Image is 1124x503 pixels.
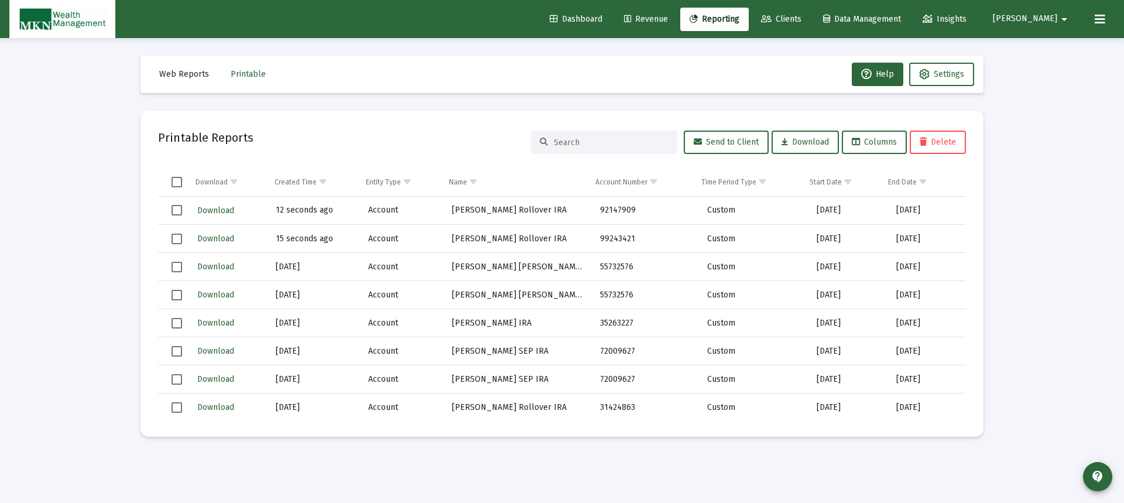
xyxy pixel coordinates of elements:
span: Show filter options for column 'Created Time' [318,177,327,186]
div: Select row [172,402,182,413]
div: Select row [172,318,182,329]
div: Select row [172,262,182,272]
span: Delete [920,137,956,147]
td: [DATE] [888,281,966,309]
td: Custom [699,197,808,225]
td: Column Account Number [587,168,693,196]
a: Revenue [615,8,677,31]
td: [DATE] [888,309,966,337]
span: Settings [934,69,964,79]
td: Column Download [187,168,266,196]
td: Account [360,365,444,393]
span: Show filter options for column 'Entity Type' [403,177,412,186]
td: 31424863 [592,393,699,422]
td: Column End Date [880,168,957,196]
td: Account [360,197,444,225]
button: Send to Client [684,131,769,154]
button: Download [196,286,235,303]
a: Clients [752,8,811,31]
td: [DATE] [808,309,888,337]
span: Dashboard [550,14,602,24]
td: [DATE] [808,225,888,253]
a: Reporting [680,8,749,31]
td: [PERSON_NAME] SEP IRA [444,365,592,393]
td: [DATE] [268,365,360,393]
td: Column Created Time [266,168,358,196]
td: Custom [699,365,808,393]
span: Revenue [624,14,668,24]
td: [DATE] [268,253,360,281]
td: Account [360,225,444,253]
span: Help [861,69,894,79]
div: Select row [172,374,182,385]
td: Custom [699,253,808,281]
span: Download [197,374,234,384]
td: [DATE] [268,393,360,422]
h2: Printable Reports [158,128,253,147]
button: Download [196,343,235,360]
a: Dashboard [540,8,612,31]
td: 55732576 [592,253,699,281]
div: Start Date [810,177,842,187]
td: [DATE] [808,197,888,225]
span: Show filter options for column 'Download' [229,177,238,186]
td: [PERSON_NAME] [PERSON_NAME] One [444,253,592,281]
td: Custom [699,225,808,253]
div: Select row [172,234,182,244]
td: [DATE] [808,365,888,393]
span: Show filter options for column 'Name' [469,177,478,186]
td: 15 seconds ago [268,225,360,253]
span: Insights [923,14,967,24]
td: [PERSON_NAME] IRA [444,309,592,337]
span: Web Reports [159,69,209,79]
span: Show filter options for column 'End Date' [919,177,927,186]
img: Dashboard [18,8,107,31]
td: [DATE] [808,253,888,281]
span: Download [197,234,234,244]
mat-icon: arrow_drop_down [1057,8,1071,31]
td: Account [360,309,444,337]
td: [DATE] [268,309,360,337]
span: Download [197,318,234,328]
div: Select row [172,290,182,300]
span: Columns [852,137,897,147]
button: Columns [842,131,907,154]
span: Printable [231,69,266,79]
td: Account [360,281,444,309]
div: Name [449,177,467,187]
td: 72009627 [592,337,699,365]
div: End Date [888,177,917,187]
td: [DATE] [888,225,966,253]
button: Settings [909,63,974,86]
td: 35263227 [592,309,699,337]
td: [DATE] [808,337,888,365]
td: Custom [699,337,808,365]
button: Download [196,258,235,275]
td: [DATE] [888,365,966,393]
span: Show filter options for column 'Start Date' [844,177,852,186]
span: [PERSON_NAME] [993,14,1057,24]
span: Download [197,262,234,272]
button: Help [852,63,903,86]
button: Download [196,230,235,247]
td: [PERSON_NAME] SEP IRA [444,337,592,365]
td: [DATE] [268,337,360,365]
span: Download [197,206,234,215]
button: Download [196,371,235,388]
td: [DATE] [808,393,888,422]
td: 12 seconds ago [268,197,360,225]
td: [PERSON_NAME] [PERSON_NAME] One [444,281,592,309]
td: [DATE] [808,281,888,309]
span: Download [197,402,234,412]
div: Entity Type [366,177,401,187]
td: Account [360,253,444,281]
button: Download [196,314,235,331]
span: Data Management [823,14,901,24]
td: 99243421 [592,225,699,253]
td: [PERSON_NAME] Rollover IRA [444,197,592,225]
td: Custom [699,393,808,422]
td: Custom [699,309,808,337]
td: 55732576 [592,281,699,309]
div: Select row [172,205,182,215]
button: Delete [910,131,966,154]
